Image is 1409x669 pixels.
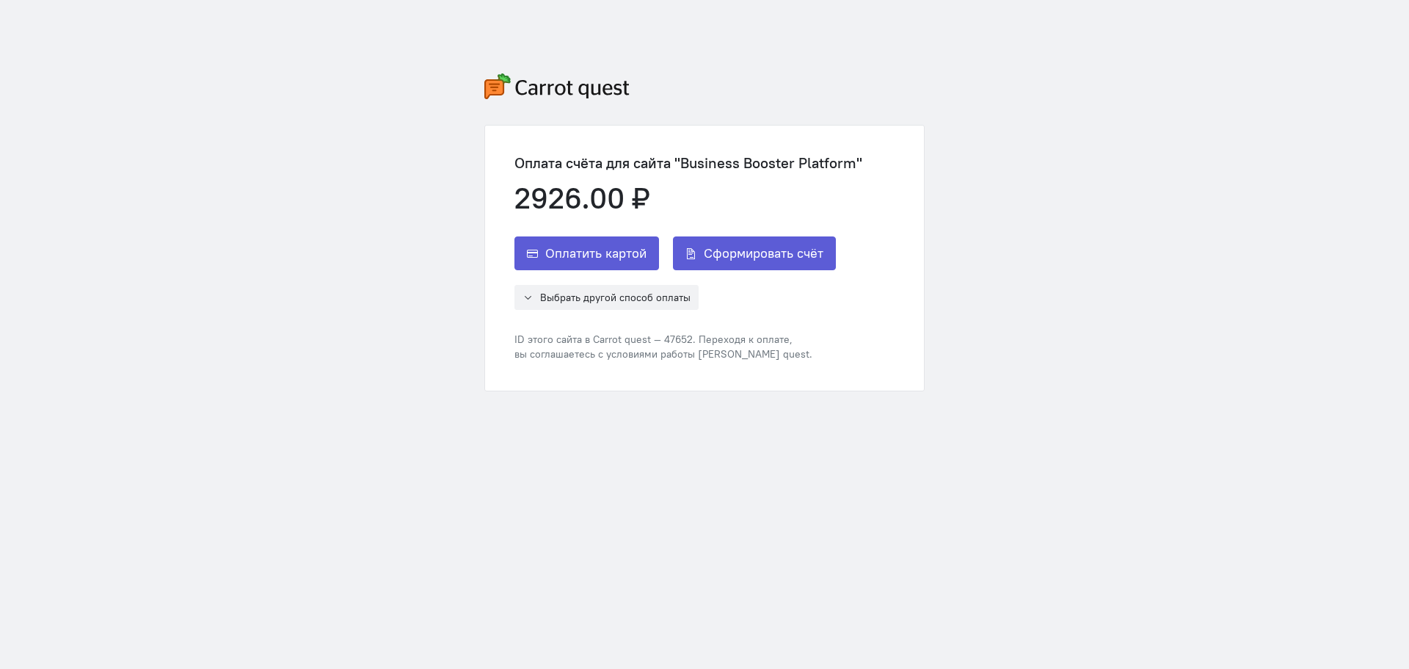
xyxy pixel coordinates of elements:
[514,236,659,270] button: Оплатить картой
[673,236,836,270] button: Сформировать счёт
[514,332,862,361] div: ID этого сайта в Carrot quest — 47652. Переходя к оплате, вы соглашаетесь с условиями работы [PER...
[540,291,691,304] span: Выбрать другой способ оплаты
[545,245,647,262] span: Оплатить картой
[514,182,862,214] div: 2926.00 ₽
[484,73,630,99] img: carrot-quest-logo.svg
[514,155,862,171] div: Оплата счёта для сайта "Business Booster Platform"
[704,245,823,262] span: Сформировать счёт
[514,285,699,310] button: Выбрать другой способ оплаты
